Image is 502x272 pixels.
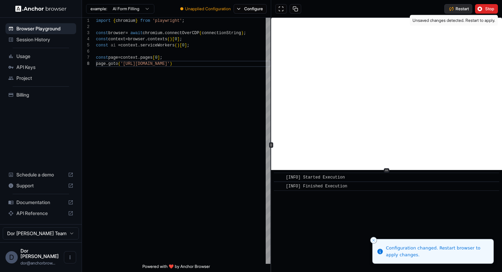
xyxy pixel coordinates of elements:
div: 8 [82,61,89,67]
span: . [106,61,108,66]
span: chromium [143,31,163,35]
span: ] [177,37,180,42]
span: { [113,18,115,23]
span: Billing [16,91,73,98]
div: D [5,251,18,263]
span: 0 [155,55,157,60]
span: ( [175,43,177,48]
div: 1 [82,18,89,24]
span: Unapplied Configuration [185,6,231,12]
span: = [125,37,128,42]
span: ) [177,43,180,48]
span: Schedule a demo [16,171,65,178]
span: } [135,18,138,23]
span: const [96,31,108,35]
span: . [138,55,140,60]
div: 4 [82,36,89,42]
span: ) [170,37,172,42]
button: Close toast [370,237,377,244]
span: ( [167,37,170,42]
span: page [108,55,118,60]
button: Copy session ID [290,4,301,14]
p: Unsaved changes detected. Restart to apply. [413,18,495,23]
span: ) [241,31,243,35]
span: ● [180,6,184,12]
button: Open menu [64,251,76,263]
span: API Reference [16,210,65,217]
span: ( [118,61,121,66]
span: ] [157,55,160,60]
span: chromium [116,18,136,23]
span: Support [16,182,65,189]
span: Restart [456,6,469,12]
button: Open in full screen [275,4,287,14]
span: [INFO] Started Execution [286,175,345,180]
span: ; [182,18,184,23]
span: connectionString [202,31,241,35]
span: const [96,43,108,48]
div: 2 [82,24,89,30]
span: browser [128,37,145,42]
div: 7 [82,55,89,61]
span: ( [199,31,202,35]
span: ; [180,37,182,42]
span: connectOverCDP [165,31,199,35]
div: Schedule a demo [5,169,76,180]
span: Usage [16,53,73,60]
div: Support [5,180,76,191]
div: Project [5,73,76,84]
span: from [140,18,150,23]
div: API Keys [5,62,76,73]
span: [ [180,43,182,48]
span: [INFO] Finished Execution [286,184,347,189]
div: API Reference [5,208,76,219]
div: 5 [82,42,89,48]
span: page [96,61,106,66]
div: 6 [82,48,89,55]
span: [ [153,55,155,60]
div: Documentation [5,197,76,208]
span: Browser Playground [16,25,73,32]
span: . [162,31,165,35]
span: '[URL][DOMAIN_NAME]' [121,61,170,66]
div: Browser Playground [5,23,76,34]
span: ) [170,61,172,66]
span: API Keys [16,64,73,71]
span: Project [16,75,73,82]
div: Configuration changed. Restart browser to apply changes. [386,245,488,258]
button: Restart [444,4,472,14]
span: serviceWorkers [140,43,175,48]
span: const [96,37,108,42]
span: Session History [16,36,73,43]
span: 0 [175,37,177,42]
span: context [108,37,125,42]
span: [ [172,37,175,42]
div: Billing [5,89,76,100]
span: ; [187,43,190,48]
button: Configure [234,4,267,14]
span: contexts [148,37,167,42]
span: await [130,31,143,35]
span: . [138,43,140,48]
span: = [118,55,121,60]
span: const [96,55,108,60]
div: Usage [5,51,76,62]
span: ​ [277,183,281,190]
span: goto [108,61,118,66]
span: context [121,55,138,60]
span: ai [111,43,115,48]
span: ] [184,43,187,48]
img: Anchor Logo [15,5,67,12]
span: import [96,18,111,23]
span: example: [90,6,107,12]
span: 'playwright' [153,18,182,23]
span: ; [160,55,162,60]
span: pages [140,55,153,60]
button: Stop [475,4,498,14]
span: . [145,37,148,42]
span: ​ [277,174,281,181]
span: = [125,31,128,35]
span: dor@anchorbrowser.io [20,260,55,266]
div: 3 [82,30,89,36]
div: Session History [5,34,76,45]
